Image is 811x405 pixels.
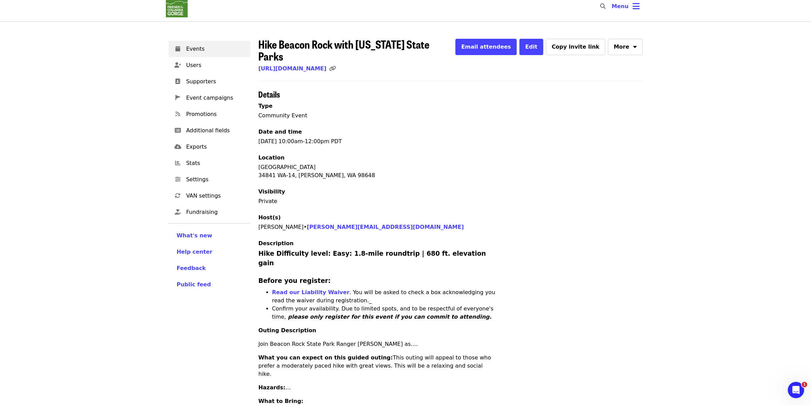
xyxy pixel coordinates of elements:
[186,94,245,102] span: Event campaigns
[329,65,336,72] i: link icon
[176,95,181,101] i: pennant icon
[177,264,206,272] button: Feedback
[169,155,250,171] a: Stats
[259,354,393,361] strong: What you can expect on this guided outing:
[175,192,181,199] i: sync icon
[177,249,213,255] span: Help center
[272,305,497,321] p: Confirm your availability. Due to limited spots, and to be respectful of everyone's time,
[177,248,242,256] a: Help center
[177,281,242,289] a: Public feed
[186,175,245,184] span: Settings
[177,281,211,288] span: Public feed
[259,65,327,72] a: [URL][DOMAIN_NAME]
[633,1,640,11] i: bars icon
[546,39,605,55] button: Copy invite link
[259,354,497,378] p: This outing will appeal to those who prefer a moderately paced hike with great views. This will b...
[186,61,245,69] span: Users
[259,163,643,171] div: [GEOGRAPHIC_DATA]
[169,122,250,139] a: Additional fields
[175,144,182,150] i: cloud-download icon
[259,103,273,109] span: Type
[169,171,250,188] a: Settings
[307,224,464,230] a: [PERSON_NAME][EMAIL_ADDRESS][DOMAIN_NAME]
[177,232,242,240] a: What's new
[259,88,280,100] span: Details
[175,78,181,85] i: address-book icon
[608,39,643,55] button: More
[259,276,497,286] h3: Before you register:
[169,41,250,57] a: Events
[552,44,599,50] span: Copy invite link
[177,232,213,239] span: What's new
[175,62,182,68] i: user-plus icon
[259,249,497,268] h3: Hike Difficulty level: Easy: 1.8-mile roundtrip | 680 ft. elevation gain
[169,57,250,73] a: Users
[288,314,492,320] em: please only register for this event if you can commit to attending.
[259,384,286,391] strong: Hazards:
[525,44,537,50] span: Edit
[614,43,629,51] span: More
[186,159,245,167] span: Stats
[259,384,497,392] p: ...
[169,73,250,90] a: Supporters
[259,36,430,64] span: Hike Beacon Rock with [US_STATE] State Parks
[186,143,245,151] span: Exports
[259,112,308,119] span: Community Event
[519,39,543,55] button: Edit
[634,43,637,49] i: sort-down icon
[259,340,497,348] p: Join Beacon Rock State Park Ranger [PERSON_NAME] as....
[169,139,250,155] a: Exports
[600,3,606,10] i: search icon
[186,192,245,200] span: VAN settings
[259,224,464,230] span: [PERSON_NAME] •
[259,188,285,195] span: Visibility
[175,209,181,215] i: hand-holding-heart icon
[175,176,181,183] i: sliders-h icon
[175,160,181,166] i: chart-bar icon
[455,39,517,55] button: Email attendees
[186,208,245,216] span: Fundraising
[259,197,643,205] p: Private
[169,188,250,204] a: VAN settings
[169,90,250,106] a: Event campaigns
[272,289,349,296] a: Read our Liability Waiver
[802,382,807,387] span: 1
[176,46,181,52] i: calendar icon
[186,110,245,118] span: Promotions
[461,44,511,50] span: Email attendees
[186,45,245,53] span: Events
[259,214,281,221] span: Host(s)
[259,240,294,247] span: Description
[259,327,316,334] strong: Outing Description
[186,78,245,86] span: Supporters
[169,204,250,220] a: Fundraising
[259,398,303,404] strong: What to Bring:
[259,154,285,161] span: Location
[175,127,181,134] i: list-alt icon
[612,3,629,10] span: Menu
[272,288,497,305] p: . You will be asked to check a box acknowledging you read the waiver during registration._
[259,129,302,135] span: Date and time
[788,382,804,398] iframe: Intercom live chat
[186,126,245,135] span: Additional fields
[329,65,340,72] span: Click to copy link!
[169,106,250,122] a: Promotions
[176,111,181,117] i: rss icon
[259,171,643,180] div: 34841 WA-14, [PERSON_NAME], WA 98648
